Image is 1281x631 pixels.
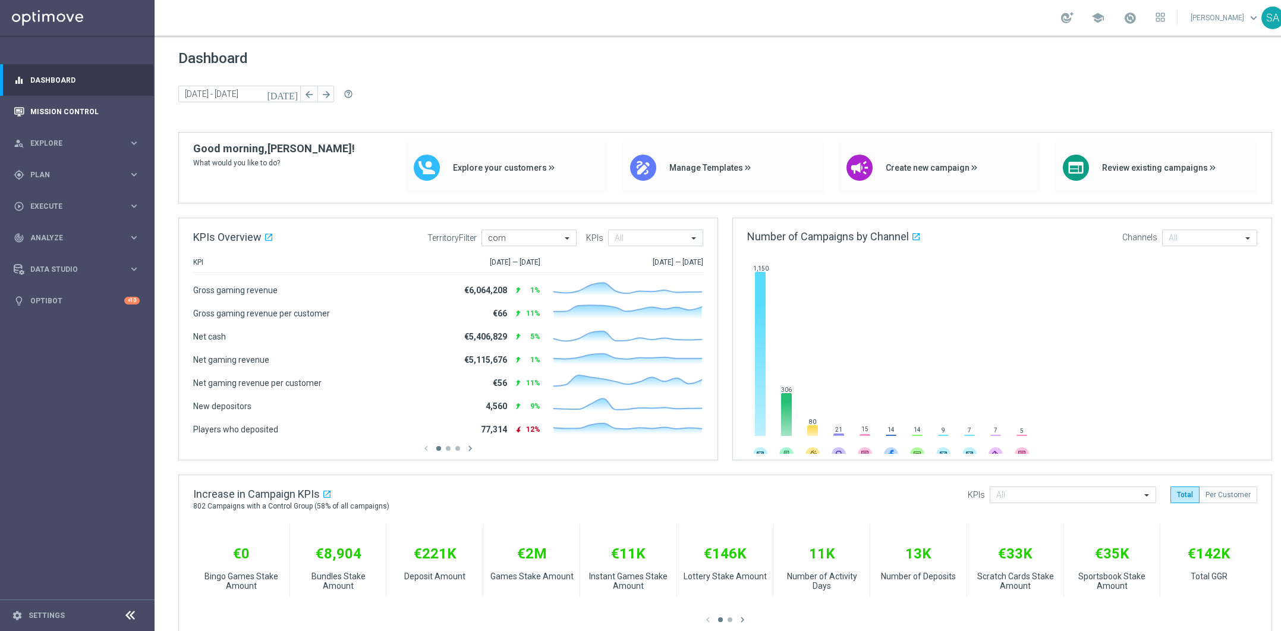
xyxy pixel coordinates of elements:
i: track_changes [14,233,24,243]
button: lightbulb Optibot +10 [13,296,140,306]
a: [PERSON_NAME]keyboard_arrow_down [1189,9,1261,27]
div: Analyze [14,233,128,243]
a: Mission Control [30,96,140,127]
span: Data Studio [30,266,128,273]
i: keyboard_arrow_right [128,263,140,275]
span: Plan [30,171,128,178]
i: lightbulb [14,296,24,306]
button: Mission Control [13,107,140,117]
div: +10 [124,297,140,304]
div: Dashboard [14,64,140,96]
button: gps_fixed Plan keyboard_arrow_right [13,170,140,180]
i: equalizer [14,75,24,86]
div: Data Studio [14,264,128,275]
button: track_changes Analyze keyboard_arrow_right [13,233,140,243]
button: play_circle_outline Execute keyboard_arrow_right [13,202,140,211]
span: Analyze [30,234,128,241]
span: school [1091,11,1104,24]
i: keyboard_arrow_right [128,169,140,180]
div: Plan [14,169,128,180]
button: person_search Explore keyboard_arrow_right [13,139,140,148]
i: play_circle_outline [14,201,24,212]
a: Settings [29,612,65,619]
i: settings [12,610,23,621]
a: Optibot [30,285,124,316]
span: Execute [30,203,128,210]
i: person_search [14,138,24,149]
div: Mission Control [14,96,140,127]
span: keyboard_arrow_down [1247,11,1260,24]
div: Optibot [14,285,140,316]
div: Explore [14,138,128,149]
i: keyboard_arrow_right [128,232,140,243]
button: equalizer Dashboard [13,76,140,85]
a: Dashboard [30,64,140,96]
div: Execute [14,201,128,212]
button: Data Studio keyboard_arrow_right [13,265,140,274]
span: Explore [30,140,128,147]
i: keyboard_arrow_right [128,137,140,149]
i: keyboard_arrow_right [128,200,140,212]
i: gps_fixed [14,169,24,180]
